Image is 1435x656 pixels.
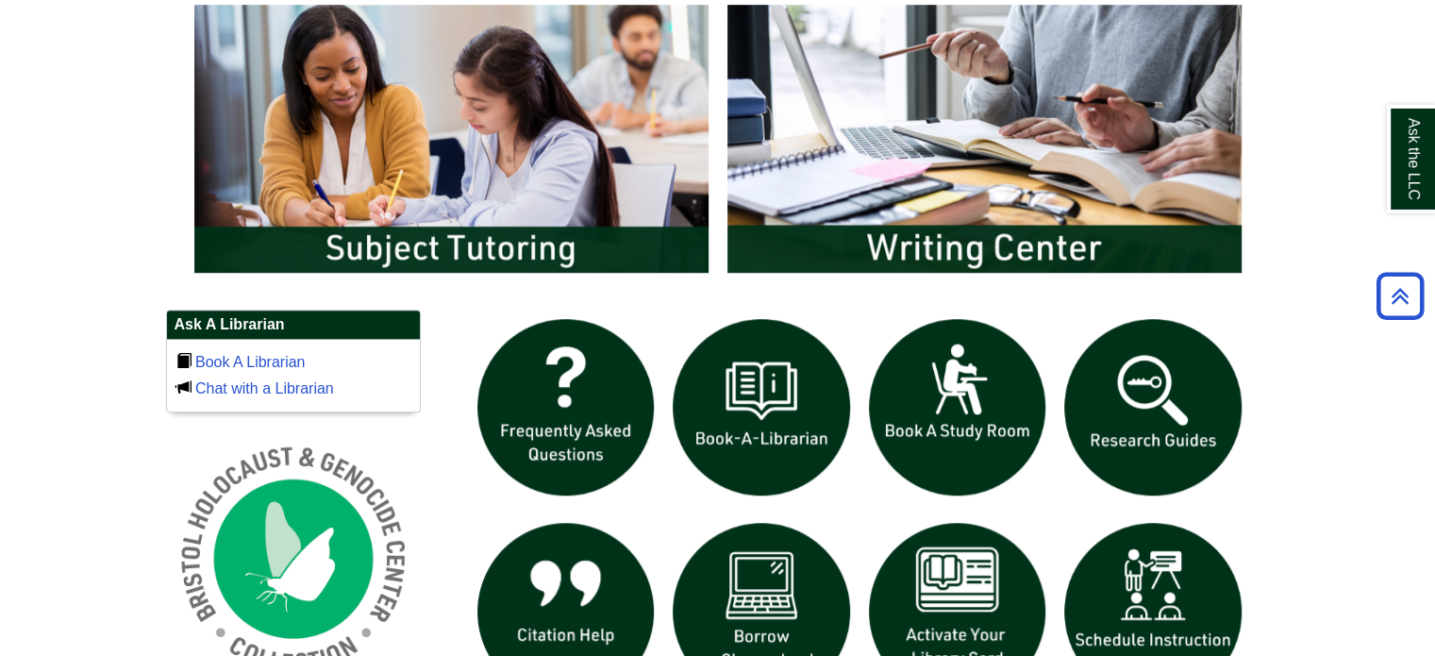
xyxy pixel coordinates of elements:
a: Chat with a Librarian [195,380,334,396]
img: frequently asked questions [468,310,664,506]
h2: Ask A Librarian [167,311,420,340]
img: book a study room icon links to book a study room web page [859,310,1056,506]
a: Back to Top [1370,283,1430,309]
img: Book a Librarian icon links to book a librarian web page [663,310,859,506]
img: Research Guides icon links to research guides web page [1055,310,1251,506]
a: Book A Librarian [195,354,306,370]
